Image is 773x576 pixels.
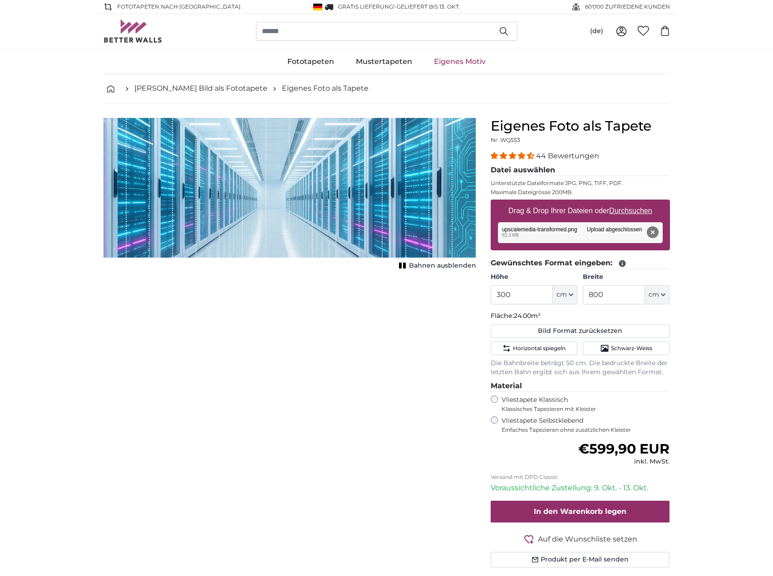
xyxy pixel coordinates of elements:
[491,258,670,269] legend: Gewünschtes Format eingeben:
[491,312,670,321] p: Fläche:
[491,473,670,481] p: Versand mit DPD Classic
[491,533,670,545] button: Auf die Wunschliste setzen
[491,189,670,196] p: Maximale Dateigrösse 200MB.
[502,426,670,434] span: Einfaches Tapezieren ohne zusätzlichen Kleister
[491,273,577,282] label: Höhe
[553,285,577,304] button: cm
[536,151,599,160] span: 44 Bewertungen
[409,261,476,270] span: Bahnen ausblenden
[534,507,626,516] span: In den Warenkorb legen
[645,285,670,304] button: cm
[583,342,670,355] button: Schwarz-Weiss
[513,345,566,352] span: Horizontal spiegeln
[134,83,267,94] a: [PERSON_NAME] Bild als Fototapete
[585,3,670,11] span: 60'000 ZUFRIEDENE KUNDEN
[491,381,670,392] legend: Material
[491,501,670,522] button: In den Warenkorb legen
[103,74,670,103] nav: breadcrumbs
[538,534,637,545] span: Auf die Wunschliste setzen
[117,3,241,11] span: Fototapeten nach [GEOGRAPHIC_DATA]
[491,359,670,377] p: Die Bahnbreite beträgt 50 cm. Die bedruckte Breite der letzten Bahn ergibt sich aus Ihrem gewählt...
[423,50,497,73] a: Eigenes Motiv
[491,342,577,355] button: Horizontal spiegeln
[583,273,670,282] label: Breite
[396,259,476,272] button: Bahnen ausblenden
[491,137,520,143] span: Nr. WQ553
[611,345,652,352] span: Schwarz-Weiss
[313,4,322,10] img: Deutschland
[276,50,345,73] a: Fototapeten
[578,440,670,457] span: €599,90 EUR
[103,20,162,43] img: Betterwalls
[514,312,541,320] span: 24.00m²
[397,3,460,10] span: Geliefert bis 13. Okt.
[609,207,652,215] u: Durchsuchen
[502,405,662,413] span: Klassisches Tapezieren mit Kleister
[338,3,394,10] span: GRATIS Lieferung!
[394,3,460,10] span: -
[649,290,659,299] span: cm
[491,118,670,134] h1: Eigenes Foto als Tapete
[491,165,670,176] legend: Datei auswählen
[502,395,662,413] label: Vliestapete Klassisch
[345,50,423,73] a: Mustertapeten
[491,151,536,160] span: 4.34 stars
[491,552,670,567] button: Produkt per E-Mail senden
[103,118,476,272] div: 1 of 1
[491,324,670,338] button: Bild Format zurücksetzen
[282,83,369,94] a: Eigenes Foto als Tapete
[491,483,670,493] p: Voraussichtliche Zustellung: 9. Okt. - 13. Okt.
[505,202,656,220] label: Drag & Drop Ihrer Dateien oder
[502,416,670,434] label: Vliestapete Selbstklebend
[578,457,670,466] div: inkl. MwSt.
[556,290,567,299] span: cm
[583,23,611,39] button: (de)
[491,180,670,187] p: Unterstützte Dateiformate JPG, PNG, TIFF, PDF.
